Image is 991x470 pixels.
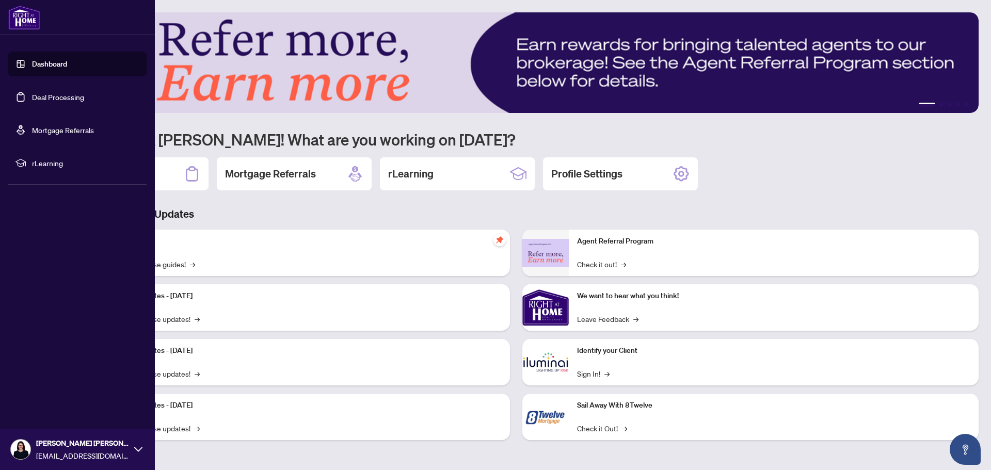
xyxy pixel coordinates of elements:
span: rLearning [32,157,139,169]
p: Platform Updates - [DATE] [108,400,502,411]
p: We want to hear what you think! [577,290,970,302]
button: 5 [964,103,968,107]
p: Identify your Client [577,345,970,356]
span: pushpin [493,234,506,246]
a: Leave Feedback→ [577,313,638,325]
p: Sail Away With 8Twelve [577,400,970,411]
img: Identify your Client [522,339,569,385]
img: Profile Icon [11,440,30,459]
a: Check it Out!→ [577,423,627,434]
a: Deal Processing [32,92,84,102]
button: 1 [919,103,935,107]
button: Open asap [950,434,981,465]
h3: Brokerage & Industry Updates [54,207,979,221]
button: 4 [956,103,960,107]
span: → [195,423,200,434]
a: Check it out!→ [577,258,626,270]
img: We want to hear what you think! [522,284,569,331]
a: Sign In!→ [577,368,610,379]
span: → [195,368,200,379]
p: Platform Updates - [DATE] [108,345,502,356]
p: Agent Referral Program [577,236,970,247]
a: Dashboard [32,59,67,69]
img: logo [8,5,40,30]
button: 3 [948,103,952,107]
span: [EMAIL_ADDRESS][DOMAIN_NAME] [36,450,129,461]
h1: Welcome back [PERSON_NAME]! What are you working on [DATE]? [54,129,979,149]
h2: Mortgage Referrals [225,167,316,181]
img: Sail Away With 8Twelve [522,394,569,440]
img: Agent Referral Program [522,239,569,267]
p: Self-Help [108,236,502,247]
span: → [604,368,610,379]
span: → [622,423,627,434]
p: Platform Updates - [DATE] [108,290,502,302]
span: → [633,313,638,325]
a: Mortgage Referrals [32,125,94,135]
button: 2 [939,103,944,107]
img: Slide 0 [54,12,979,113]
h2: rLearning [388,167,434,181]
span: → [621,258,626,270]
span: [PERSON_NAME] [PERSON_NAME] [36,437,129,449]
span: → [190,258,195,270]
span: → [195,313,200,325]
h2: Profile Settings [551,167,622,181]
